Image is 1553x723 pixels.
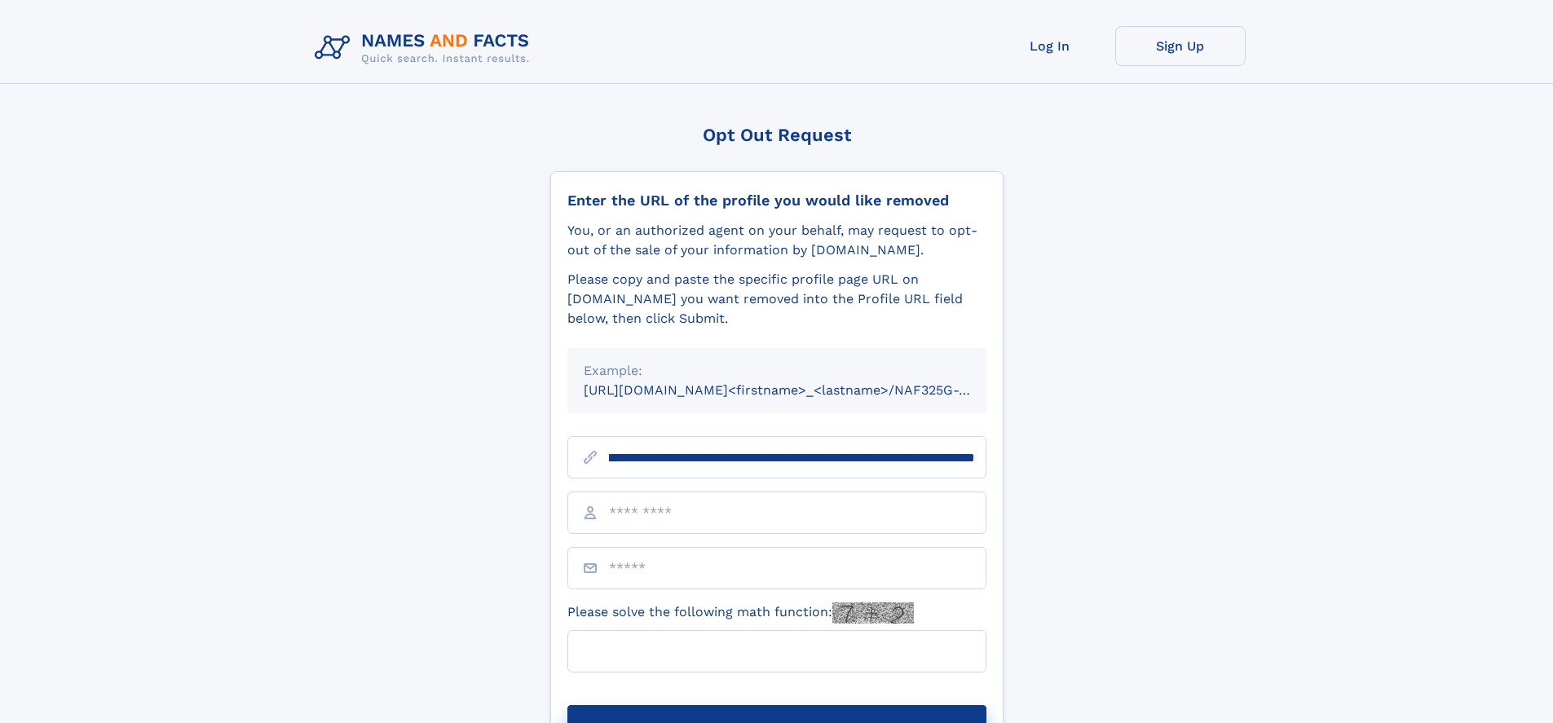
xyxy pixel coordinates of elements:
[985,26,1115,66] a: Log In
[584,361,970,381] div: Example:
[567,270,986,328] div: Please copy and paste the specific profile page URL on [DOMAIN_NAME] you want removed into the Pr...
[584,382,1017,398] small: [URL][DOMAIN_NAME]<firstname>_<lastname>/NAF325G-xxxxxxxx
[567,192,986,209] div: Enter the URL of the profile you would like removed
[1115,26,1246,66] a: Sign Up
[567,221,986,260] div: You, or an authorized agent on your behalf, may request to opt-out of the sale of your informatio...
[308,26,543,70] img: Logo Names and Facts
[550,125,1004,145] div: Opt Out Request
[567,602,914,624] label: Please solve the following math function:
